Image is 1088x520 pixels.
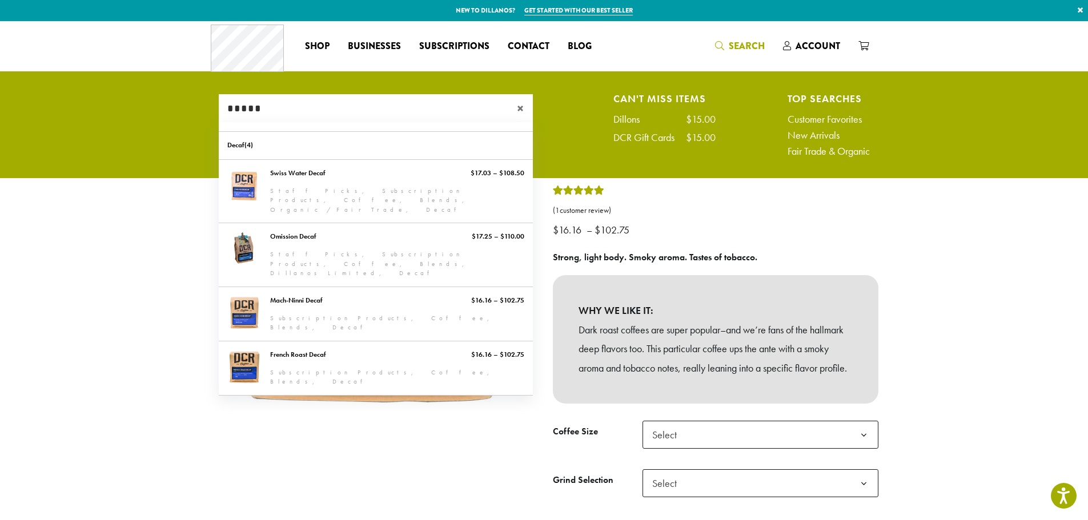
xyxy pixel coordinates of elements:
[553,223,584,236] bdi: 16.16
[796,39,840,53] span: Account
[553,223,559,236] span: $
[524,6,633,15] a: Get started with our best seller
[686,114,716,124] div: $15.00
[788,94,870,103] h4: Top Searches
[305,39,330,54] span: Shop
[553,146,878,179] h1: French Roast Decaf
[587,223,592,236] span: –
[419,39,489,54] span: Subscriptions
[553,251,757,263] b: Strong, light body. Smoky aroma. Tastes of tobacco.
[706,37,774,55] a: Search
[643,469,878,497] span: Select
[348,39,401,54] span: Businesses
[296,37,339,55] a: Shop
[729,39,765,53] span: Search
[568,39,592,54] span: Blog
[686,132,716,143] div: $15.00
[648,424,688,446] span: Select
[508,39,549,54] span: Contact
[595,223,600,236] span: $
[553,424,643,440] label: Coffee Size
[553,184,604,201] div: Rated 5.00 out of 5
[613,94,716,103] h4: Can't Miss Items
[579,301,853,320] b: WHY WE LIKE IT:
[788,146,870,156] a: Fair Trade & Organic
[595,223,632,236] bdi: 102.75
[788,114,870,124] a: Customer Favorites
[579,320,853,378] p: Dark roast coffees are super popular–and we’re fans of the hallmark deep flavors too. This partic...
[788,130,870,140] a: New Arrivals
[553,472,643,489] label: Grind Selection
[613,132,686,143] div: DCR Gift Cards
[517,102,533,115] span: ×
[648,472,688,494] span: Select
[613,114,651,124] div: Dillons
[643,421,878,449] span: Select
[553,205,878,216] a: (1customer review)
[555,205,560,215] span: 1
